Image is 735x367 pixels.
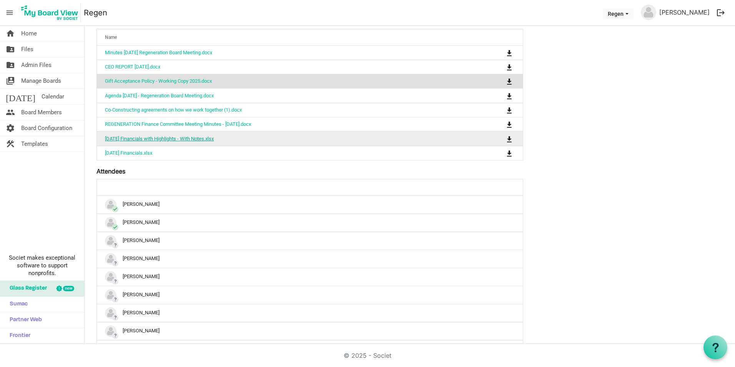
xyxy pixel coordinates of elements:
[97,322,523,340] td: ?Ted Brown is template cell column header
[105,253,116,265] img: no-profile-picture.svg
[97,146,475,160] td: July 2025 Financials.xlsx is template cell column header Name
[112,332,118,339] span: ?
[504,119,515,130] button: Download
[656,5,713,20] a: [PERSON_NAME]
[112,296,118,303] span: ?
[105,307,116,319] img: no-profile-picture.svg
[105,121,251,127] a: REGENERATION Finance Committee Meeting Minutes - [DATE].docx
[504,133,515,144] button: Download
[475,74,523,88] td: is Command column column header
[105,78,212,84] a: Gift Acceptance Policy - Working Copy 2025.docx
[3,254,81,277] span: Societ makes exceptional software to support nonprofits.
[105,64,160,70] a: CEO REPORT [DATE].docx
[344,352,391,359] a: © 2025 - Societ
[97,131,475,145] td: Aug 2025 Financials with Highlights - With Notes.xlsx is template cell column header Name
[105,107,242,113] a: Co-Constructing agreements on how we work together (1).docx
[97,340,523,358] td: checkWalter Joseph is template cell column header
[112,224,118,230] span: check
[504,62,515,72] button: Download
[6,105,15,120] span: people
[475,103,523,117] td: is Command column column header
[21,136,48,152] span: Templates
[504,105,515,115] button: Download
[105,50,212,55] a: Minutes [DATE] Regeneration Board Meeting.docx
[6,136,15,152] span: construction
[105,150,152,156] a: [DATE] Financials.xlsx
[105,235,515,247] div: [PERSON_NAME]
[97,74,475,88] td: Gift Acceptance Policy - Working Copy 2025.docx is template cell column header Name
[63,286,74,291] div: new
[105,217,515,229] div: [PERSON_NAME]
[112,206,118,212] span: check
[105,35,117,40] span: Name
[97,232,523,250] td: ?Jenna Robson is template cell column header
[97,46,475,60] td: Minutes 2025-07-28 Regeneration Board Meeting.docx is template cell column header Name
[475,88,523,102] td: is Command column column header
[42,89,64,104] span: Calendar
[97,268,523,286] td: ?Sarah McAuley is template cell column header
[105,217,116,229] img: no-profile-picture.svg
[97,103,475,117] td: Co-Constructing agreements on how we work together (1).docx is template cell column header Name
[105,93,214,98] a: Agenda [DATE] - Regeneration Board Meeting.docx
[105,307,515,319] div: [PERSON_NAME]
[97,250,523,268] td: ?Phillip Attrell is template cell column header
[97,304,523,322] td: ?Stephanie Kellyman is template cell column header
[105,199,515,210] div: [PERSON_NAME]
[105,289,116,301] img: no-profile-picture.svg
[6,328,30,344] span: Frontier
[21,57,52,73] span: Admin Files
[97,196,523,214] td: checkAmanda Carrol is template cell column header
[6,73,15,88] span: switch_account
[97,60,475,74] td: CEO REPORT September 16, 2025.docx is template cell column header Name
[6,312,42,328] span: Partner Web
[105,253,515,265] div: [PERSON_NAME]
[6,281,47,296] span: Glass Register
[2,5,17,20] span: menu
[105,325,116,337] img: no-profile-picture.svg
[504,90,515,101] button: Download
[475,117,523,131] td: is Command column column header
[504,76,515,87] button: Download
[97,214,523,232] td: checkChris Gill is template cell column header
[641,5,656,20] img: no-profile-picture.svg
[6,89,35,104] span: [DATE]
[504,148,515,158] button: Download
[105,325,515,337] div: [PERSON_NAME]
[21,105,62,120] span: Board Members
[105,289,515,301] div: [PERSON_NAME]
[6,26,15,41] span: home
[97,286,523,304] td: ?Sherri Ealey is template cell column header
[475,60,523,74] td: is Command column column header
[6,120,15,136] span: settings
[21,73,61,88] span: Manage Boards
[19,3,81,22] img: My Board View Logo
[21,120,72,136] span: Board Configuration
[105,199,116,210] img: no-profile-picture.svg
[475,131,523,145] td: is Command column column header
[112,314,118,321] span: ?
[475,46,523,60] td: is Command column column header
[21,26,37,41] span: Home
[105,235,116,247] img: no-profile-picture.svg
[97,117,475,131] td: REGENERATION Finance Committee Meeting Minutes - September 23, 2025.docx is template cell column ...
[105,271,515,283] div: [PERSON_NAME]
[112,260,118,267] span: ?
[6,297,28,312] span: Sumac
[105,271,116,283] img: no-profile-picture.svg
[504,47,515,58] button: Download
[96,167,125,176] label: Attendees
[84,5,107,20] a: Regen
[6,42,15,57] span: folder_shared
[97,88,475,102] td: Agenda 2025-09-29 - Regeneration Board Meeting.docx is template cell column header Name
[19,3,84,22] a: My Board View Logo
[475,146,523,160] td: is Command column column header
[21,42,33,57] span: Files
[112,242,118,249] span: ?
[6,57,15,73] span: folder_shared
[112,278,118,285] span: ?
[603,8,634,19] button: Regen dropdownbutton
[713,5,729,21] button: logout
[105,136,214,142] a: [DATE] Financials with Highlights - With Notes.xlsx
